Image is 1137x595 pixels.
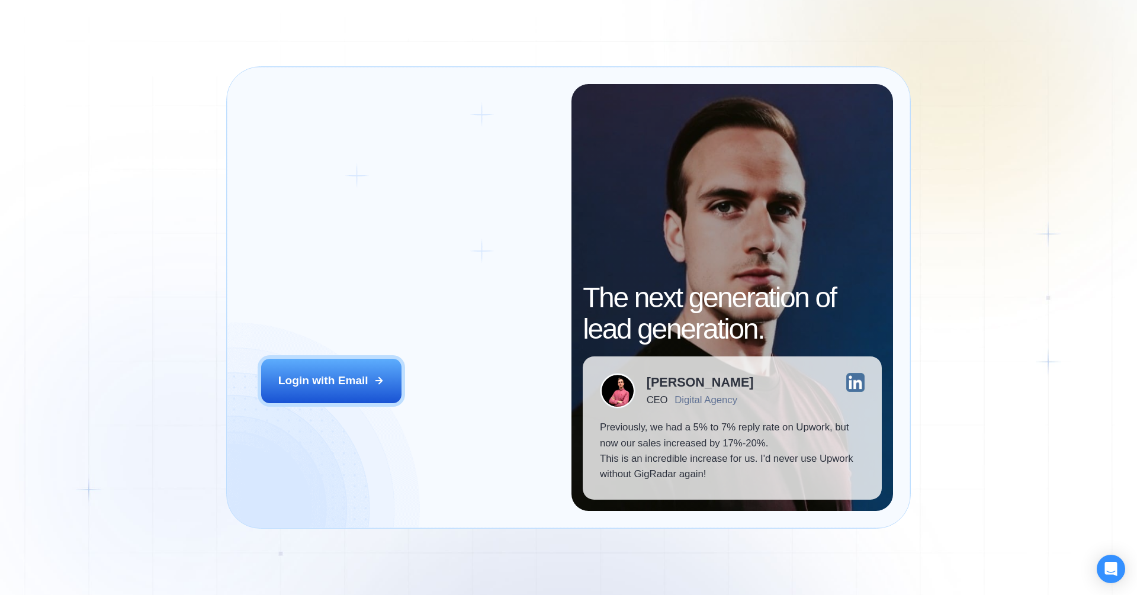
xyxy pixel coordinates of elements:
[278,373,368,388] div: Login with Email
[647,376,754,389] div: [PERSON_NAME]
[647,394,667,406] div: CEO
[600,420,865,483] p: Previously, we had a 5% to 7% reply rate on Upwork, but now our sales increased by 17%-20%. This ...
[583,282,882,345] h2: The next generation of lead generation.
[1097,555,1125,583] div: Open Intercom Messenger
[261,359,402,403] button: Login with Email
[675,394,737,406] div: Digital Agency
